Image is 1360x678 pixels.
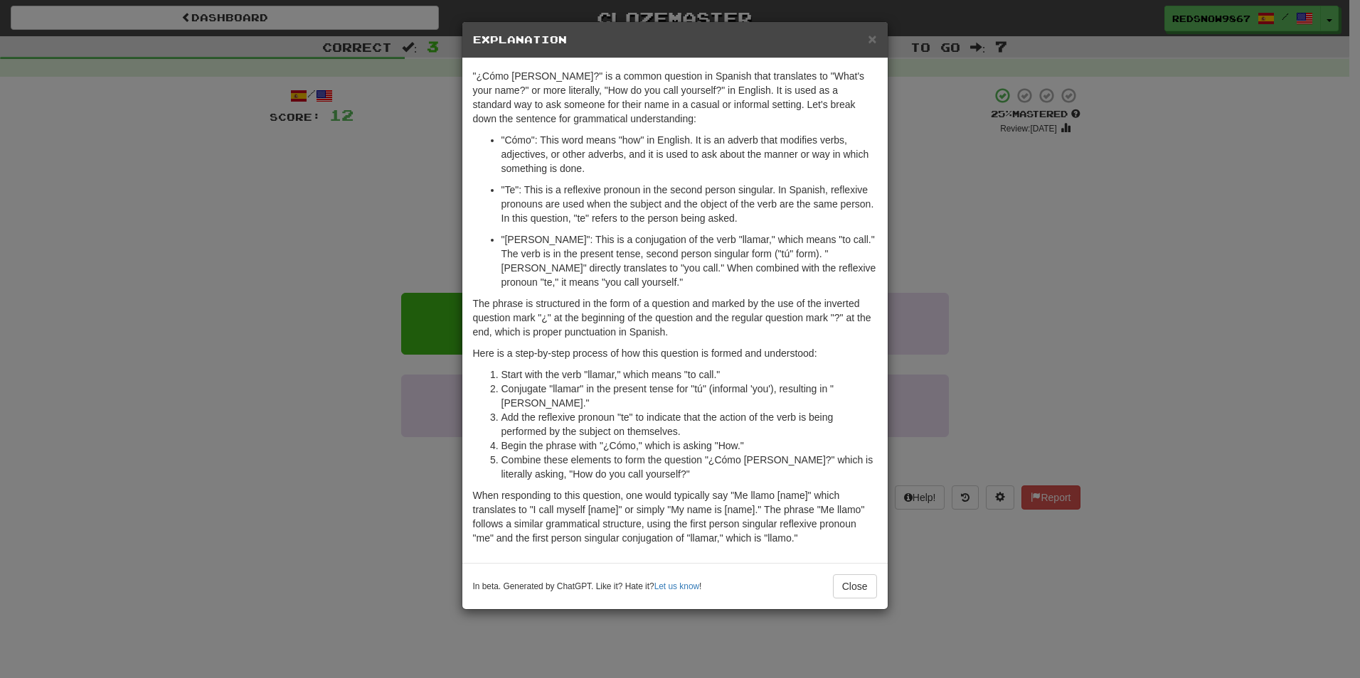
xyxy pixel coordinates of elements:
[654,581,699,591] a: Let us know
[868,31,876,47] span: ×
[501,453,877,481] li: Combine these elements to form the question "¿Cómo [PERSON_NAME]?" which is literally asking, "Ho...
[501,367,877,382] li: Start with the verb "llamar," which means "to call."
[501,438,877,453] li: Begin the phrase with "¿Cómo," which is asking "How."
[473,296,877,339] p: The phrase is structured in the form of a question and marked by the use of the inverted question...
[473,346,877,360] p: Here is a step-by-step process of how this question is formed and understood:
[473,69,877,126] p: "¿Cómo [PERSON_NAME]?" is a common question in Spanish that translates to "What's your name?" or ...
[473,581,702,593] small: In beta. Generated by ChatGPT. Like it? Hate it? !
[473,488,877,545] p: When responding to this question, one would typically say "Me llamo [name]" which translates to "...
[501,232,877,289] p: "[PERSON_NAME]": This is a conjugation of the verb "llamar," which means "to call." The verb is i...
[473,33,877,47] h5: Explanation
[501,382,877,410] li: Conjugate "llamar" in the present tense for "tú" (informal 'you'), resulting in "[PERSON_NAME]."
[833,574,877,598] button: Close
[868,31,876,46] button: Close
[501,133,877,176] p: "Cómo": This word means "how" in English. It is an adverb that modifies verbs, adjectives, or oth...
[501,410,877,438] li: Add the reflexive pronoun "te" to indicate that the action of the verb is being performed by the ...
[501,183,877,225] p: "Te": This is a reflexive pronoun in the second person singular. In Spanish, reflexive pronouns a...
